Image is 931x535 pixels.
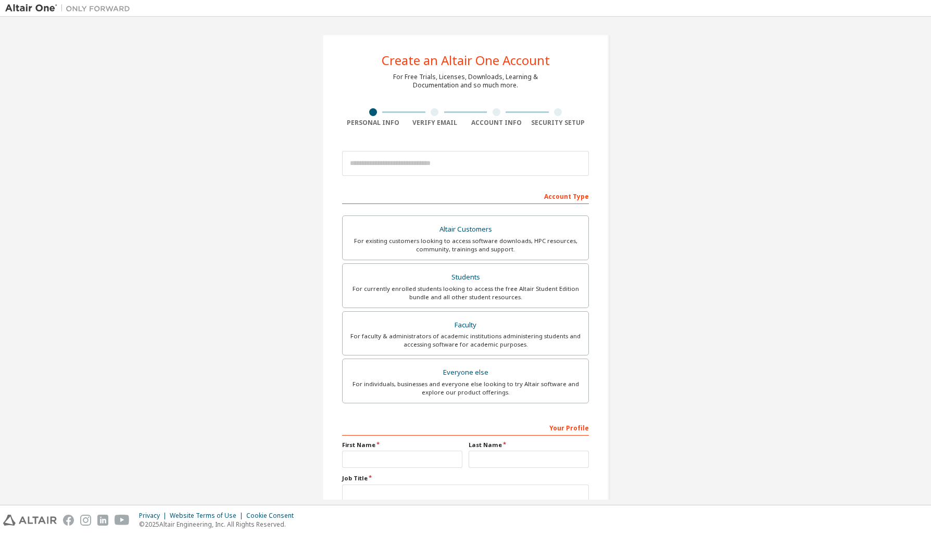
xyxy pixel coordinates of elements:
div: Create an Altair One Account [382,54,550,67]
div: Everyone else [349,365,582,380]
div: Personal Info [342,119,404,127]
img: facebook.svg [63,515,74,526]
p: © 2025 Altair Engineering, Inc. All Rights Reserved. [139,520,300,529]
div: Account Info [465,119,527,127]
div: Cookie Consent [246,512,300,520]
div: For individuals, businesses and everyone else looking to try Altair software and explore our prod... [349,380,582,397]
label: Job Title [342,474,589,482]
div: For existing customers looking to access software downloads, HPC resources, community, trainings ... [349,237,582,253]
div: For currently enrolled students looking to access the free Altair Student Edition bundle and all ... [349,285,582,301]
div: Verify Email [404,119,466,127]
div: Faculty [349,318,582,333]
div: Security Setup [527,119,589,127]
div: For Free Trials, Licenses, Downloads, Learning & Documentation and so much more. [393,73,538,90]
img: linkedin.svg [97,515,108,526]
img: instagram.svg [80,515,91,526]
div: Privacy [139,512,170,520]
div: Your Profile [342,419,589,436]
div: Account Type [342,187,589,204]
div: For faculty & administrators of academic institutions administering students and accessing softwa... [349,332,582,349]
img: altair_logo.svg [3,515,57,526]
img: youtube.svg [115,515,130,526]
div: Students [349,270,582,285]
img: Altair One [5,3,135,14]
div: Website Terms of Use [170,512,246,520]
label: Last Name [469,441,589,449]
div: Altair Customers [349,222,582,237]
label: First Name [342,441,462,449]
